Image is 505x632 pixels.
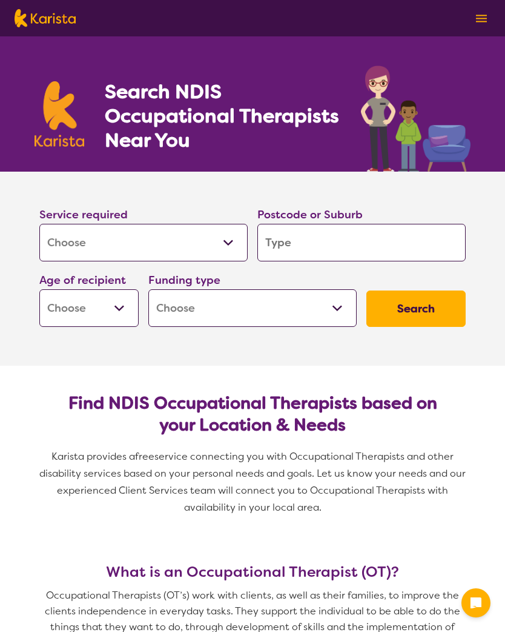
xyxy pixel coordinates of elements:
span: free [135,450,154,463]
label: Postcode or Suburb [257,207,363,222]
label: Service required [39,207,128,222]
label: Funding type [148,273,220,287]
img: Karista logo [15,9,76,27]
h2: Find NDIS Occupational Therapists based on your Location & Needs [49,392,456,436]
button: Search [366,291,466,327]
img: occupational-therapy [361,66,470,172]
span: service connecting you with Occupational Therapists and other disability services based on your p... [39,450,468,514]
label: Age of recipient [39,273,126,287]
img: Karista logo [35,81,84,147]
h3: What is an Occupational Therapist (OT)? [35,563,470,580]
img: menu [476,15,487,22]
span: Karista provides a [51,450,135,463]
h1: Search NDIS Occupational Therapists Near You [105,79,340,152]
input: Type [257,224,466,261]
